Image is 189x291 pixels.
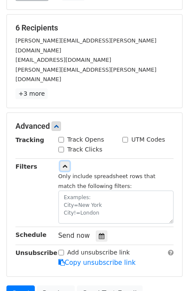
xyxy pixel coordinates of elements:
small: [EMAIL_ADDRESS][DOMAIN_NAME] [15,57,111,63]
h5: Advanced [15,121,174,131]
a: +3 more [15,88,48,99]
h5: 6 Recipients [15,23,174,33]
strong: Tracking [15,136,44,143]
small: [PERSON_NAME][EMAIL_ADDRESS][PERSON_NAME][DOMAIN_NAME] [15,67,156,83]
a: Copy unsubscribe link [58,259,136,267]
label: UTM Codes [131,135,165,144]
span: Send now [58,232,90,239]
strong: Schedule [15,231,46,238]
iframe: Chat Widget [146,250,189,291]
label: Track Opens [67,135,104,144]
small: [PERSON_NAME][EMAIL_ADDRESS][PERSON_NAME][DOMAIN_NAME] [15,37,156,54]
strong: Filters [15,163,37,170]
label: Track Clicks [67,145,103,154]
label: Add unsubscribe link [67,248,130,257]
small: Only include spreadsheet rows that match the following filters: [58,173,155,189]
strong: Unsubscribe [15,249,58,256]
